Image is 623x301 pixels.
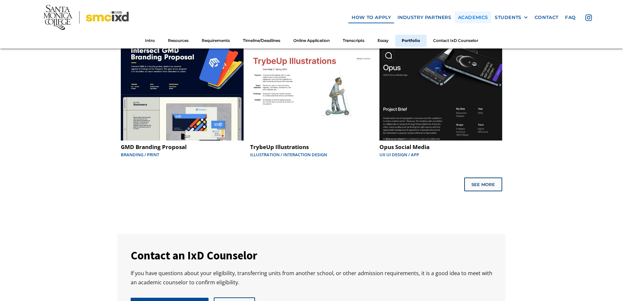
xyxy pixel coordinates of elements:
[348,11,394,23] a: how to apply
[247,35,376,161] a: TrybeUp IllustrationsIllustration / Interaction Design
[471,182,495,187] div: See More
[371,35,395,47] a: Essay
[379,144,502,150] div: Opus Social Media
[44,5,129,30] img: Santa Monica College - SMC IxD logo
[131,248,492,264] h3: Contact an IxD Counselor
[585,14,592,21] img: icon - instagram
[250,144,373,150] div: TrybeUp Illustrations
[161,35,195,47] a: Resources
[394,11,454,23] a: industry partners
[121,151,244,158] div: Branding / Print
[562,11,579,23] a: faq
[427,35,485,47] a: Contact IxD Counselor
[118,35,247,161] a: GMD Branding ProposalBranding / Print
[336,35,371,47] a: Transcripts
[455,11,491,23] a: Academics
[376,35,505,161] a: Opus Social MediaUX UI Design / App
[495,14,522,20] div: STUDENTS
[464,178,502,191] a: Next Page
[138,35,161,47] a: Intro
[121,144,244,150] div: GMD Branding Proposal
[495,14,528,20] div: STUDENTS
[118,178,505,191] div: List
[250,151,373,158] div: Illustration / Interaction Design
[395,35,427,47] a: Portfolio
[531,11,562,23] a: contact
[287,35,336,47] a: Online Application
[236,35,287,47] a: Timeline/Deadlines
[195,35,236,47] a: Requirements
[131,269,492,287] div: If you have questions about your eligibility, transferring units from another school, or other ad...
[379,151,502,158] div: UX UI Design / App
